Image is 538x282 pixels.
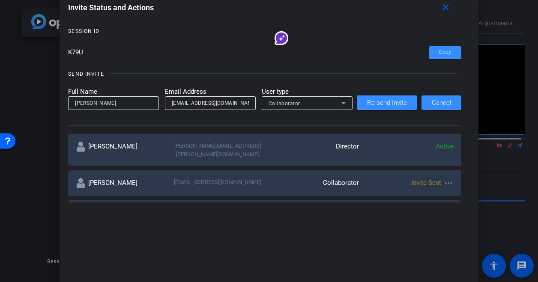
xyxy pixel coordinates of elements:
span: Copy [439,49,451,56]
button: Copy [429,46,461,59]
div: [PERSON_NAME] [76,142,170,158]
input: Enter Name [75,98,152,108]
span: Invite Sent [411,179,441,187]
div: SESSION ID [68,27,99,36]
div: SEND INVITE [68,70,104,78]
div: [EMAIL_ADDRESS][DOMAIN_NAME] [170,178,265,188]
openreel-title-line: SEND INVITE [68,70,461,78]
mat-label: User type [262,87,353,97]
mat-label: Email Address [165,87,256,97]
div: Collaborator [265,178,359,188]
mat-label: Full Name [68,87,159,97]
openreel-title-line: SESSION ID [68,27,461,36]
button: Re-send Invite [357,95,417,110]
div: Director [265,142,359,158]
div: [PERSON_NAME][EMAIL_ADDRESS][PERSON_NAME][DOMAIN_NAME] [170,142,265,158]
span: Re-send Invite [367,100,407,106]
input: Enter Email [172,98,249,108]
mat-icon: more_horiz [443,178,454,188]
div: [PERSON_NAME] [76,178,170,188]
span: Active [436,142,454,150]
mat-icon: close [440,2,451,13]
span: Collaborator [269,101,300,107]
span: Cancel [432,100,451,106]
button: Cancel [421,95,461,110]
